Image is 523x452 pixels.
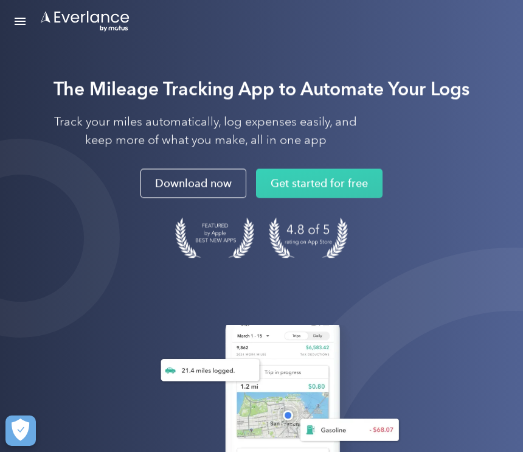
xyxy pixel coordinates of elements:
strong: The Mileage Tracking App to Automate Your Logs [54,77,469,100]
a: Open Menu [10,10,30,33]
img: 4.9 out of 5 stars on the app store [269,218,348,259]
a: Download now [140,169,246,198]
p: Track your miles automatically, log expenses easily, and keep more of what you make, all in one app [54,113,358,150]
a: Go to homepage [40,10,131,33]
button: Cookies Settings [5,415,36,446]
img: Badge for Featured by Apple Best New Apps [175,218,254,259]
a: Get started for free [256,169,383,198]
